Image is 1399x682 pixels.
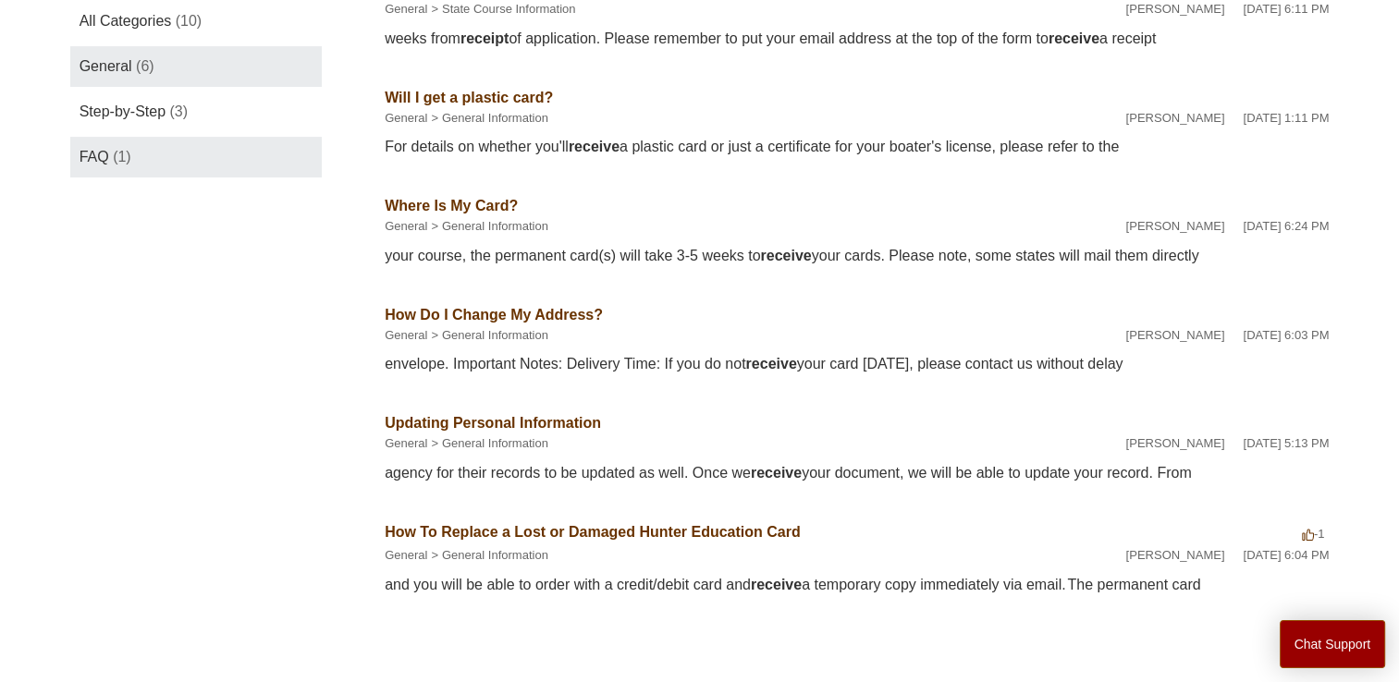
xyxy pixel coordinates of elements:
[385,136,1329,158] div: For details on whether you'll a plastic card or just a certificate for your boater's license, ple...
[760,248,811,263] em: receive
[385,524,801,540] a: How To Replace a Lost or Damaged Hunter Education Card
[385,326,427,345] li: General
[1125,546,1224,565] li: [PERSON_NAME]
[70,91,322,132] a: Step-by-Step (3)
[427,326,548,345] li: General Information
[80,149,109,164] span: FAQ
[385,111,427,125] a: General
[385,574,1329,596] div: and you will be able to order with a credit/debit card and a temporary copy immediately via email...
[442,2,576,16] a: State Course Information
[70,137,322,177] a: FAQ (1)
[80,13,172,29] span: All Categories
[385,90,553,105] a: Will I get a plastic card?
[1125,217,1224,236] li: [PERSON_NAME]
[442,111,548,125] a: General Information
[80,58,132,74] span: General
[1243,111,1329,125] time: 04/08/2025, 13:11
[385,217,427,236] li: General
[1243,219,1329,233] time: 02/12/2024, 18:24
[385,462,1329,484] div: agency for their records to be updated as well. Once we your document, we will be able to update ...
[1125,109,1224,128] li: [PERSON_NAME]
[442,548,548,562] a: General Information
[751,465,802,481] em: receive
[442,328,548,342] a: General Information
[385,28,1329,50] div: weeks from of application. Please remember to put your email address at the top of the form to a ...
[1280,620,1386,668] button: Chat Support
[385,436,427,450] a: General
[80,104,166,119] span: Step-by-Step
[746,356,797,371] em: receive
[385,307,603,323] a: How Do I Change My Address?
[1243,2,1329,16] time: 02/12/2024, 18:11
[176,13,202,29] span: (10)
[1243,328,1329,342] time: 02/12/2024, 18:03
[70,1,322,42] a: All Categories (10)
[385,415,601,431] a: Updating Personal Information
[385,219,427,233] a: General
[1125,326,1224,345] li: [PERSON_NAME]
[427,217,548,236] li: General Information
[751,577,802,592] em: receive
[460,30,509,46] em: receipt
[442,219,548,233] a: General Information
[427,109,548,128] li: General Information
[170,104,189,119] span: (3)
[385,245,1329,267] div: your course, the permanent card(s) will take 3-5 weeks to your cards. Please note, some states wi...
[1302,527,1325,541] span: -1
[569,139,620,154] em: receive
[385,109,427,128] li: General
[385,198,518,213] a: Where Is My Card?
[1243,548,1329,562] time: 02/12/2024, 18:04
[427,434,548,453] li: General Information
[385,434,427,453] li: General
[427,546,548,565] li: General Information
[385,2,427,16] a: General
[113,149,131,164] span: (1)
[385,546,427,565] li: General
[1049,30,1099,46] em: receive
[136,58,154,74] span: (6)
[385,548,427,562] a: General
[1125,434,1224,453] li: [PERSON_NAME]
[442,436,548,450] a: General Information
[1243,436,1329,450] time: 02/12/2024, 17:13
[385,328,427,342] a: General
[70,46,322,87] a: General (6)
[385,353,1329,375] div: envelope. Important Notes: Delivery Time: If you do not your card [DATE], please contact us witho...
